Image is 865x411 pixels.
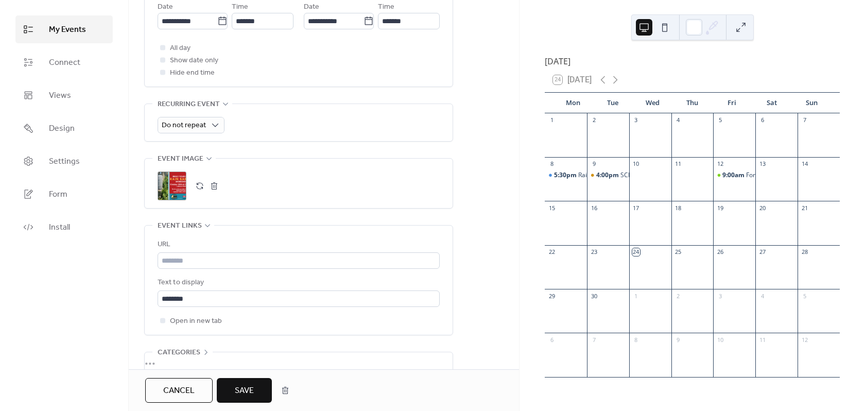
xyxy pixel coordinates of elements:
[158,1,173,13] span: Date
[49,57,80,69] span: Connect
[758,116,766,124] div: 6
[49,189,67,201] span: Form
[232,1,248,13] span: Time
[548,160,556,168] div: 8
[590,292,598,300] div: 30
[553,93,593,113] div: Mon
[716,204,724,212] div: 19
[158,153,203,165] span: Event image
[674,292,682,300] div: 2
[758,292,766,300] div: 4
[304,1,319,13] span: Date
[716,160,724,168] div: 12
[578,171,739,180] div: Rain Barrel Workshop: Retrofitting & Linking Two Barrels
[545,171,587,180] div: Rain Barrel Workshop: Retrofitting & Linking Two Barrels
[620,171,720,180] div: SCD Board of Supervisors Meeting
[158,238,438,251] div: URL
[170,315,222,328] span: Open in new tab
[632,204,640,212] div: 17
[590,336,598,344] div: 7
[712,93,752,113] div: Fri
[758,336,766,344] div: 11
[590,248,598,256] div: 23
[596,171,620,180] span: 4:00pm
[758,204,766,212] div: 20
[548,204,556,212] div: 15
[716,116,724,124] div: 5
[548,292,556,300] div: 29
[587,171,629,180] div: SCD Board of Supervisors Meeting
[554,171,578,180] span: 5:30pm
[758,160,766,168] div: 13
[548,336,556,344] div: 6
[674,116,682,124] div: 4
[632,116,640,124] div: 3
[158,220,202,232] span: Event links
[590,204,598,212] div: 16
[674,204,682,212] div: 18
[170,67,215,79] span: Hide end time
[15,213,113,241] a: Install
[716,336,724,344] div: 10
[590,116,598,124] div: 2
[163,385,195,397] span: Cancel
[716,292,724,300] div: 3
[746,171,791,180] div: Forestry [DATE]
[158,347,200,359] span: Categories
[235,385,254,397] span: Save
[632,292,640,300] div: 1
[15,48,113,76] a: Connect
[158,277,438,289] div: Text to display
[15,180,113,208] a: Form
[170,55,218,67] span: Show date only
[158,172,186,200] div: ;
[801,292,808,300] div: 5
[49,221,70,234] span: Install
[548,116,556,124] div: 1
[722,171,746,180] span: 9:00am
[633,93,672,113] div: Wed
[590,160,598,168] div: 9
[593,93,632,113] div: Tue
[49,156,80,168] span: Settings
[170,42,191,55] span: All day
[15,15,113,43] a: My Events
[217,378,272,403] button: Save
[145,352,453,374] div: •••
[716,248,724,256] div: 26
[158,98,220,111] span: Recurring event
[792,93,832,113] div: Sun
[49,24,86,36] span: My Events
[15,81,113,109] a: Views
[15,147,113,175] a: Settings
[713,171,755,180] div: Forestry Field Day
[801,204,808,212] div: 21
[752,93,791,113] div: Sat
[801,248,808,256] div: 28
[674,160,682,168] div: 11
[545,55,840,67] div: [DATE]
[674,248,682,256] div: 25
[145,378,213,403] button: Cancel
[49,123,75,135] span: Design
[49,90,71,102] span: Views
[672,93,712,113] div: Thu
[632,160,640,168] div: 10
[15,114,113,142] a: Design
[378,1,394,13] span: Time
[801,336,808,344] div: 12
[162,118,206,132] span: Do not repeat
[632,336,640,344] div: 8
[548,248,556,256] div: 22
[758,248,766,256] div: 27
[674,336,682,344] div: 9
[632,248,640,256] div: 24
[801,116,808,124] div: 7
[801,160,808,168] div: 14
